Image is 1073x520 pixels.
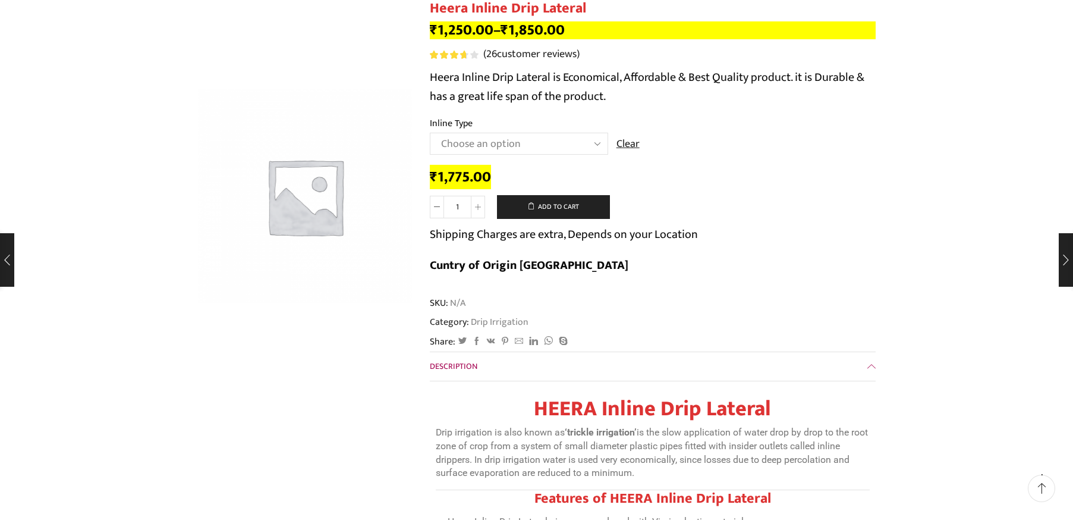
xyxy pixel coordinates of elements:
[430,296,876,310] span: SKU:
[430,255,628,275] b: Cuntry of Origin [GEOGRAPHIC_DATA]
[430,21,876,39] p: –
[436,426,870,480] p: Drip irrigation is also known as is the slow application of water drop by drop to the root zone o...
[430,18,438,42] span: ₹
[430,51,478,59] div: Rated 3.81 out of 5
[534,487,771,510] strong: Features of HEERA Inline Drip Lateral
[448,296,465,310] span: N/A
[534,391,771,427] strong: HEERA Inline Drip Lateral
[486,45,497,63] span: 26
[497,195,610,219] button: Add to cart
[483,47,580,62] a: (26customer reviews)
[616,137,640,152] a: Clear options
[430,165,491,189] bdi: 1,775.00
[430,68,876,106] p: Heera Inline Drip Lateral is Economical, Affordable & Best Quality product. it is Durable & has a...
[444,196,471,218] input: Product quantity
[430,165,438,189] span: ₹
[501,18,565,42] bdi: 1,850.00
[430,359,477,373] span: Description
[430,18,493,42] bdi: 1,250.00
[430,225,698,244] p: Shipping Charges are extra, Depends on your Location
[501,18,508,42] span: ₹
[430,51,480,59] span: 26
[565,427,637,438] strong: ‘trickle irrigation’
[469,314,528,330] a: Drip Irrigation
[430,315,528,329] span: Category:
[430,352,876,381] a: Description
[430,117,473,130] label: Inline Type
[198,89,412,303] img: Placeholder
[430,51,467,59] span: Rated out of 5 based on customer ratings
[430,335,455,349] span: Share:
